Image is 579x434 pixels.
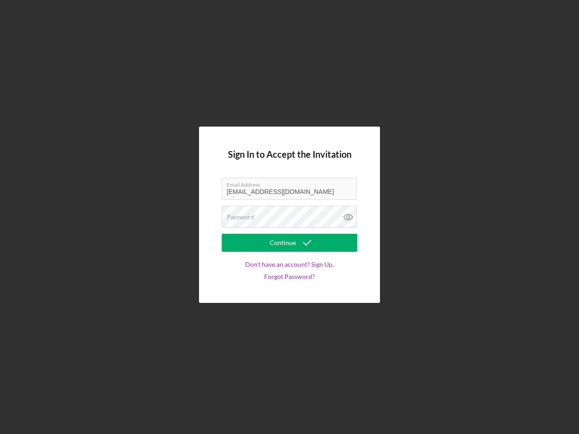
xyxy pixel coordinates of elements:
div: Continue [270,234,296,252]
h4: Sign In to Accept the Invitation [228,149,351,160]
label: Password [227,213,254,221]
label: Email Address [227,178,357,188]
a: Don't have an account? Sign Up. [245,261,334,268]
a: Forgot Password? [264,273,315,280]
button: Continue [222,234,357,252]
